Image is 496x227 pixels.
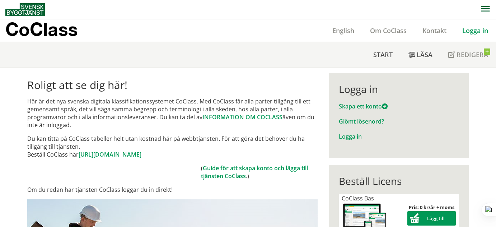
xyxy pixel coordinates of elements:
[373,50,393,59] span: Start
[5,19,93,42] a: CoClass
[339,133,362,140] a: Logga in
[79,150,141,158] a: [URL][DOMAIN_NAME]
[339,83,458,95] div: Logga in
[454,26,496,35] a: Logga in
[415,26,454,35] a: Kontakt
[417,50,432,59] span: Läsa
[362,26,415,35] a: Om CoClass
[407,211,456,226] button: Lägg till
[409,204,454,210] strong: Pris: 0 kr/år + moms
[27,186,318,194] p: Om du redan har tjänsten CoClass loggar du in direkt!
[339,102,388,110] a: Skapa ett konto
[324,26,362,35] a: English
[27,97,318,129] p: Här är det nya svenska digitala klassifikationssystemet CoClass. Med CoClass får alla parter till...
[201,164,308,180] a: Guide för att skapa konto och lägga till tjänsten CoClass
[339,175,458,187] div: Beställ Licens
[342,194,374,202] span: CoClass Bas
[365,42,401,67] a: Start
[202,113,282,121] a: INFORMATION OM COCLASS
[407,215,456,222] a: Lägg till
[5,3,45,16] img: Svensk Byggtjänst
[5,25,78,33] p: CoClass
[339,117,384,125] a: Glömt lösenord?
[401,42,440,67] a: Läsa
[27,79,318,92] h1: Roligt att se dig här!
[27,135,318,158] p: Du kan titta på CoClass tabeller helt utan kostnad här på webbtjänsten. För att göra det behöver ...
[201,164,318,180] td: ( .)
